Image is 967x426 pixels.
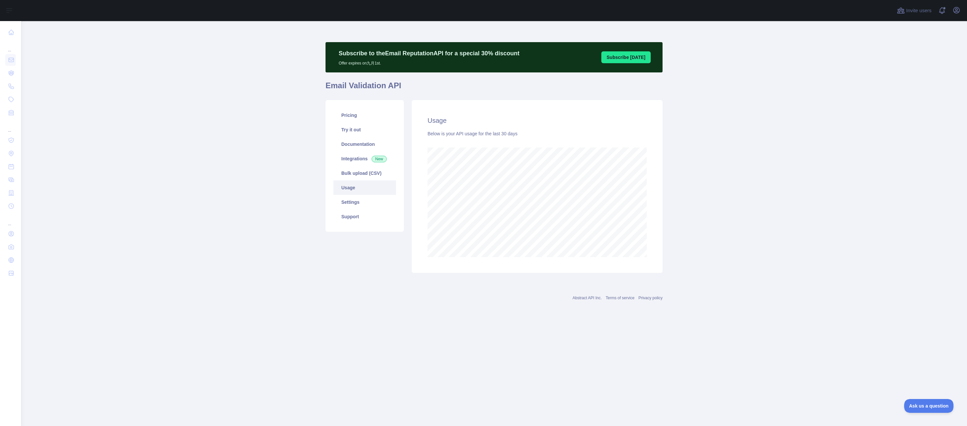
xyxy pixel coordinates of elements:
[372,156,387,162] span: New
[906,7,931,14] span: Invite users
[339,58,519,66] p: Offer expires on 九月 1st.
[333,209,396,224] a: Support
[339,49,519,58] p: Subscribe to the Email Reputation API for a special 30 % discount
[573,296,602,300] a: Abstract API Inc.
[333,195,396,209] a: Settings
[428,116,647,125] h2: Usage
[326,80,663,96] h1: Email Validation API
[5,40,16,53] div: ...
[5,213,16,226] div: ...
[333,137,396,151] a: Documentation
[333,166,396,180] a: Bulk upload (CSV)
[333,180,396,195] a: Usage
[606,296,634,300] a: Terms of service
[333,151,396,166] a: Integrations New
[333,122,396,137] a: Try it out
[904,399,954,413] iframe: Toggle Customer Support
[428,130,647,137] div: Below is your API usage for the last 30 days
[639,296,663,300] a: Privacy policy
[601,51,651,63] button: Subscribe [DATE]
[333,108,396,122] a: Pricing
[5,120,16,133] div: ...
[896,5,933,16] button: Invite users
